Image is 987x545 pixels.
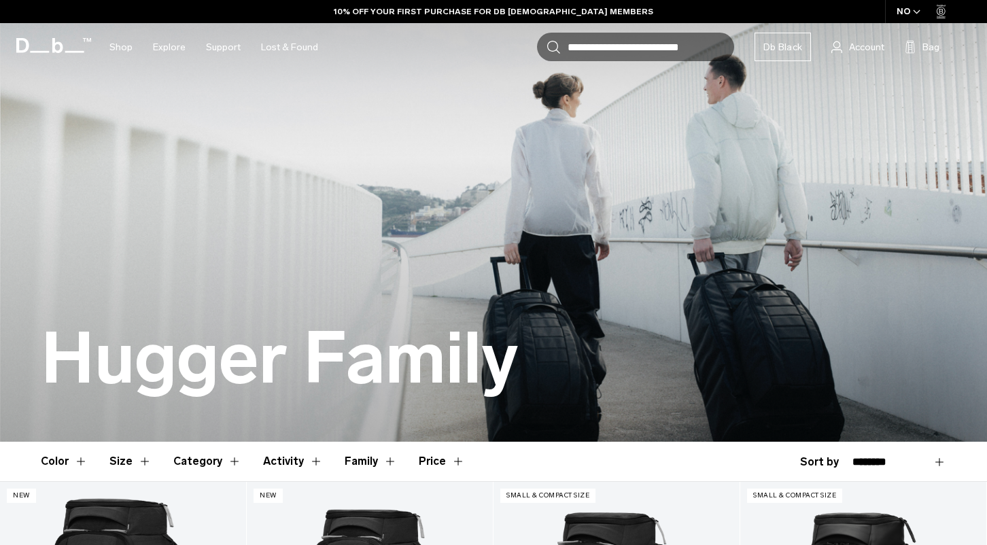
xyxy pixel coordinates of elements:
[206,23,241,71] a: Support
[905,39,939,55] button: Bag
[254,489,283,503] p: New
[41,442,88,481] button: Toggle Filter
[109,442,152,481] button: Toggle Filter
[500,489,595,503] p: Small & Compact Size
[173,442,241,481] button: Toggle Filter
[109,23,133,71] a: Shop
[261,23,318,71] a: Lost & Found
[419,442,465,481] button: Toggle Price
[263,442,323,481] button: Toggle Filter
[334,5,653,18] a: 10% OFF YOUR FIRST PURCHASE FOR DB [DEMOGRAPHIC_DATA] MEMBERS
[345,442,397,481] button: Toggle Filter
[922,40,939,54] span: Bag
[755,33,811,61] a: Db Black
[747,489,842,503] p: Small & Compact Size
[7,489,36,503] p: New
[41,319,519,398] h1: Hugger Family
[153,23,186,71] a: Explore
[849,40,884,54] span: Account
[99,23,328,71] nav: Main Navigation
[831,39,884,55] a: Account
